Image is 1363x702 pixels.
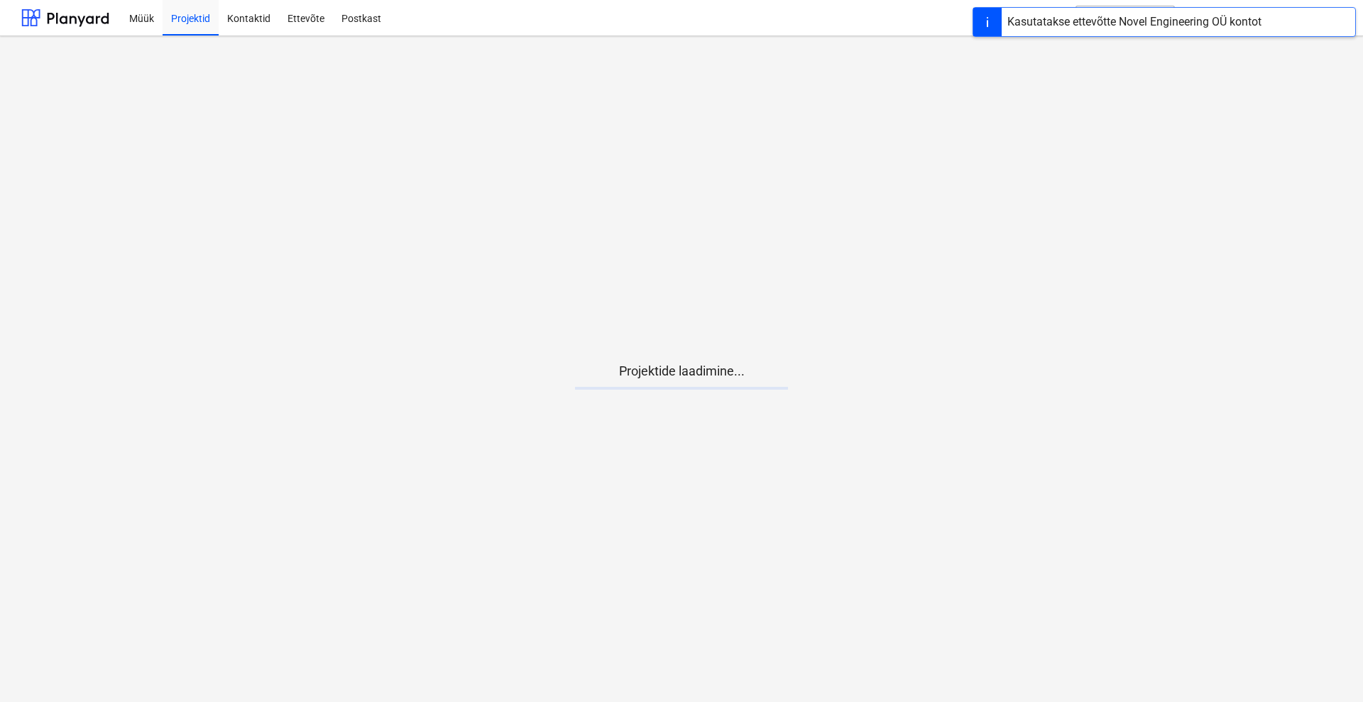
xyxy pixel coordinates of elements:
[575,363,788,380] p: Projektide laadimine...
[1007,13,1261,31] div: Kasutatakse ettevõtte Novel Engineering OÜ kontot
